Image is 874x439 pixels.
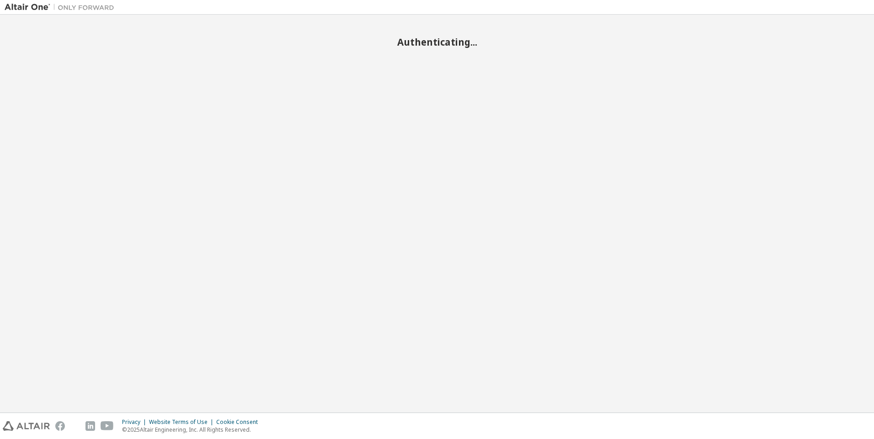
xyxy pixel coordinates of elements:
[122,418,149,426] div: Privacy
[85,421,95,431] img: linkedin.svg
[5,3,119,12] img: Altair One
[149,418,216,426] div: Website Terms of Use
[55,421,65,431] img: facebook.svg
[216,418,263,426] div: Cookie Consent
[5,36,869,48] h2: Authenticating...
[3,421,50,431] img: altair_logo.svg
[122,426,263,434] p: © 2025 Altair Engineering, Inc. All Rights Reserved.
[101,421,114,431] img: youtube.svg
